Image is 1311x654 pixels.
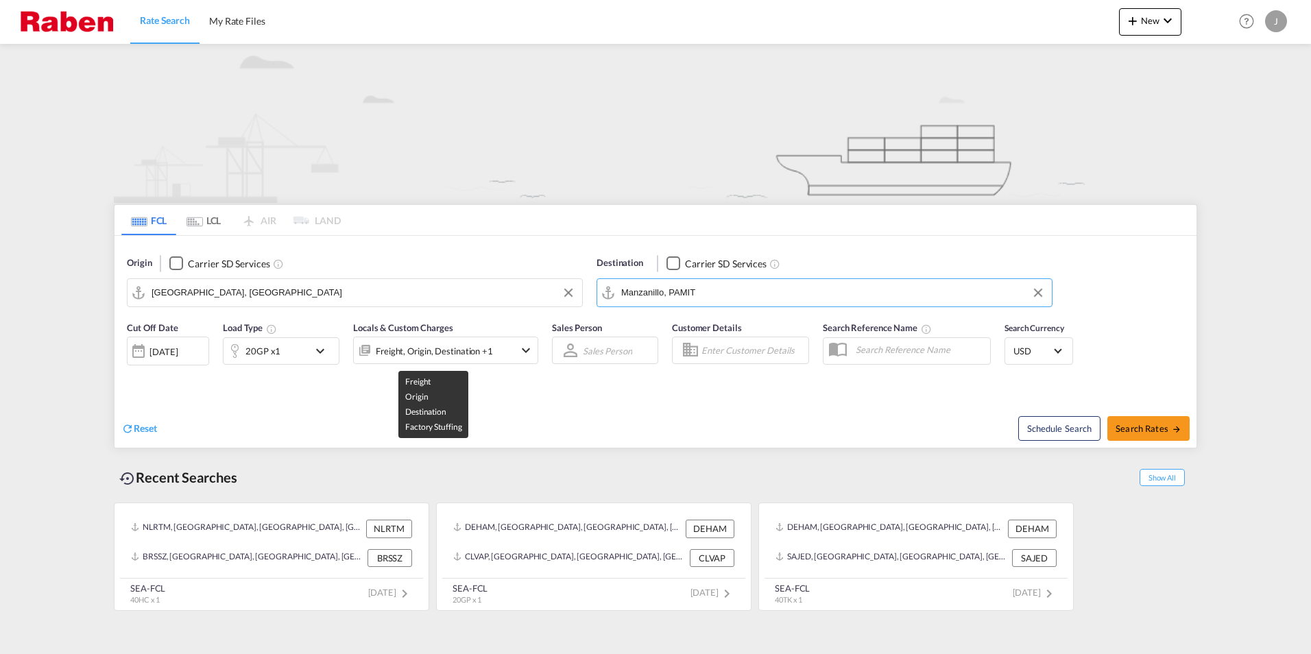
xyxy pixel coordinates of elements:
[719,585,735,602] md-icon: icon-chevron-right
[1235,10,1265,34] div: Help
[130,595,160,604] span: 40HC x 1
[114,502,429,611] recent-search-card: NLRTM, [GEOGRAPHIC_DATA], [GEOGRAPHIC_DATA], [GEOGRAPHIC_DATA], [GEOGRAPHIC_DATA] NLRTMBRSSZ, [GE...
[127,322,178,333] span: Cut Off Date
[581,341,634,361] md-select: Sales Person
[127,256,152,270] span: Origin
[149,346,178,358] div: [DATE]
[1028,282,1048,303] button: Clear Input
[245,341,280,361] div: 20GP x1
[1012,549,1057,567] div: SAJED
[119,470,136,487] md-icon: icon-backup-restore
[1124,15,1176,26] span: New
[775,595,802,604] span: 40TK x 1
[396,585,413,602] md-icon: icon-chevron-right
[453,582,488,594] div: SEA-FCL
[115,236,1196,448] div: Origin Checkbox No InkUnchecked: Search for CY (Container Yard) services for all selected carrier...
[597,256,643,270] span: Destination
[368,587,413,598] span: [DATE]
[453,595,481,604] span: 20GP x 1
[823,322,932,333] span: Search Reference Name
[552,322,602,333] span: Sales Person
[1013,587,1057,598] span: [DATE]
[775,520,1005,537] div: DEHAM, Hamburg, Germany, Western Europe, Europe
[453,549,686,567] div: CLVAP, Valparaiso, Chile, South America, Americas
[597,279,1052,306] md-input-container: Manzanillo, PAMIT
[1012,341,1066,361] md-select: Select Currency: $ USDUnited States Dollar
[921,324,932,335] md-icon: Your search will be saved by the below given name
[376,341,493,361] div: Freight Origin Destination Factory Stuffing
[21,6,113,37] img: 56a1822070ee11ef8af4bf29ef0a0da2.png
[1265,10,1287,32] div: J
[1235,10,1258,33] span: Help
[1013,345,1052,357] span: USD
[1005,323,1064,333] span: Search Currency
[121,422,157,437] div: icon-refreshReset
[690,587,735,598] span: [DATE]
[353,322,453,333] span: Locals & Custom Charges
[312,343,335,359] md-icon: icon-chevron-down
[176,205,231,235] md-tab-item: LCL
[621,282,1045,303] input: Search by Port
[1172,424,1181,434] md-icon: icon-arrow-right
[266,324,277,335] md-icon: Select multiple loads to view rates
[1008,520,1057,537] div: DEHAM
[1124,12,1141,29] md-icon: icon-plus 400-fg
[666,256,767,271] md-checkbox: Checkbox No Ink
[353,337,538,364] div: Freight Origin Destination Factory Stuffingicon-chevron-down
[1041,585,1057,602] md-icon: icon-chevron-right
[701,340,804,361] input: Enter Customer Details
[518,342,534,359] md-icon: icon-chevron-down
[130,582,165,594] div: SEA-FCL
[209,15,265,27] span: My Rate Files
[775,582,810,594] div: SEA-FCL
[672,322,741,333] span: Customer Details
[134,422,157,434] span: Reset
[128,279,582,306] md-input-container: Hamburg, DEHAM
[127,337,209,365] div: [DATE]
[1140,469,1185,486] span: Show All
[849,339,990,360] input: Search Reference Name
[453,520,682,537] div: DEHAM, Hamburg, Germany, Western Europe, Europe
[769,258,780,269] md-icon: Unchecked: Search for CY (Container Yard) services for all selected carriers.Checked : Search for...
[685,257,767,271] div: Carrier SD Services
[690,549,734,567] div: CLVAP
[405,376,461,432] span: Freight Origin Destination Factory Stuffing
[169,256,269,271] md-checkbox: Checkbox No Ink
[686,520,734,537] div: DEHAM
[368,549,412,567] div: BRSSZ
[223,322,277,333] span: Load Type
[114,44,1197,203] img: new-FCL.png
[188,257,269,271] div: Carrier SD Services
[127,364,137,383] md-datepicker: Select
[121,205,176,235] md-tab-item: FCL
[558,282,579,303] button: Clear Input
[131,549,364,567] div: BRSSZ, Santos, Brazil, South America, Americas
[775,549,1009,567] div: SAJED, Jeddah, Saudi Arabia, Middle East, Middle East
[223,337,339,365] div: 20GP x1icon-chevron-down
[140,14,190,26] span: Rate Search
[121,422,134,435] md-icon: icon-refresh
[114,462,243,493] div: Recent Searches
[1119,8,1181,36] button: icon-plus 400-fgNewicon-chevron-down
[131,520,363,537] div: NLRTM, Rotterdam, Netherlands, Western Europe, Europe
[152,282,575,303] input: Search by Port
[121,205,341,235] md-pagination-wrapper: Use the left and right arrow keys to navigate between tabs
[273,258,284,269] md-icon: Unchecked: Search for CY (Container Yard) services for all selected carriers.Checked : Search for...
[366,520,412,537] div: NLRTM
[1107,416,1190,441] button: Search Ratesicon-arrow-right
[436,502,751,611] recent-search-card: DEHAM, [GEOGRAPHIC_DATA], [GEOGRAPHIC_DATA], [GEOGRAPHIC_DATA], [GEOGRAPHIC_DATA] DEHAMCLVAP, [GE...
[758,502,1074,611] recent-search-card: DEHAM, [GEOGRAPHIC_DATA], [GEOGRAPHIC_DATA], [GEOGRAPHIC_DATA], [GEOGRAPHIC_DATA] DEHAMSAJED, [GE...
[1116,423,1181,434] span: Search Rates
[1159,12,1176,29] md-icon: icon-chevron-down
[1018,416,1100,441] button: Note: By default Schedule search will only considerorigin ports, destination ports and cut off da...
